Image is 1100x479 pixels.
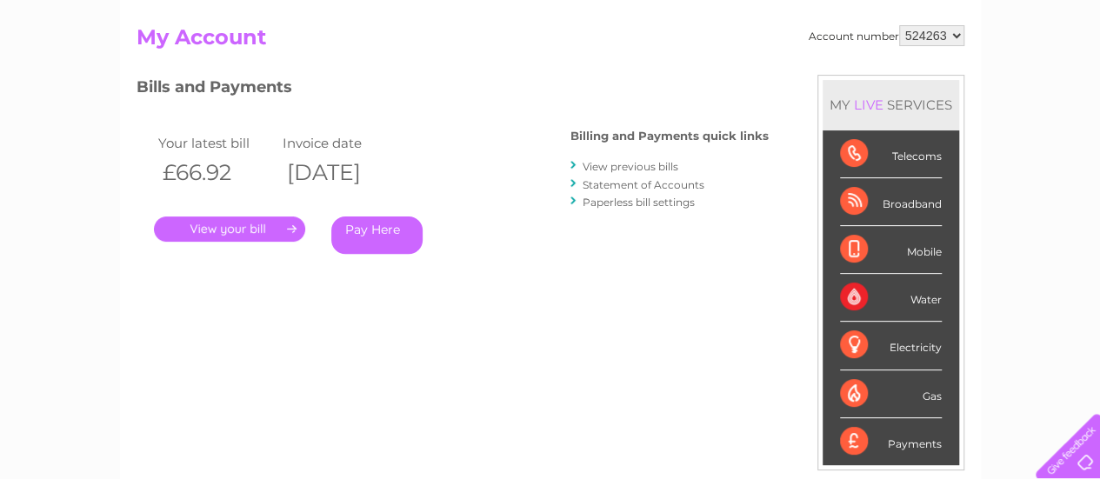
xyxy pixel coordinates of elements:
h2: My Account [137,25,964,58]
a: Pay Here [331,216,423,254]
h3: Bills and Payments [137,75,769,105]
h4: Billing and Payments quick links [570,130,769,143]
div: LIVE [850,96,887,113]
th: £66.92 [154,155,279,190]
a: Energy [837,74,876,87]
a: Log out [1043,74,1083,87]
a: Water [794,74,827,87]
div: Telecoms [840,130,942,178]
div: Gas [840,370,942,418]
td: Invoice date [278,131,403,155]
img: logo.png [38,45,127,98]
div: Account number [809,25,964,46]
td: Your latest bill [154,131,279,155]
a: Blog [949,74,974,87]
a: Contact [984,74,1027,87]
a: View previous bills [583,160,678,173]
div: Payments [840,418,942,465]
div: Water [840,274,942,322]
div: Clear Business is a trading name of Verastar Limited (registered in [GEOGRAPHIC_DATA] No. 3667643... [140,10,962,84]
a: 0333 014 3131 [772,9,892,30]
th: [DATE] [278,155,403,190]
a: Telecoms [886,74,938,87]
div: Broadband [840,178,942,226]
div: Mobile [840,226,942,274]
div: Electricity [840,322,942,369]
a: . [154,216,305,242]
a: Paperless bill settings [583,196,695,209]
a: Statement of Accounts [583,178,704,191]
div: MY SERVICES [823,80,959,130]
